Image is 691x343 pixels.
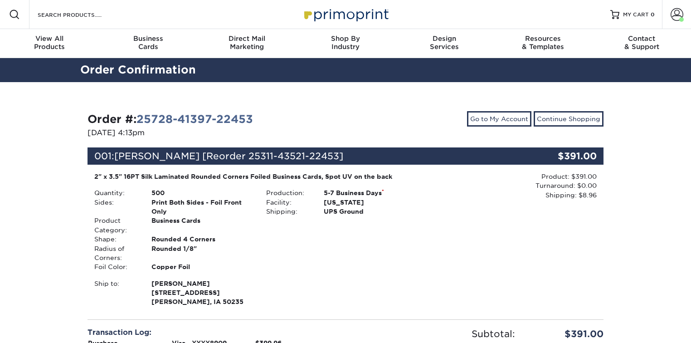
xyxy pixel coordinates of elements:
div: & Templates [494,34,593,51]
span: [STREET_ADDRESS] [151,288,253,297]
div: Shipping: [259,207,316,216]
div: $391.00 [517,147,603,165]
div: Rounded 1/8" [145,244,259,263]
span: Direct Mail [197,34,296,43]
a: Continue Shopping [534,111,603,127]
div: Copper Foil [145,262,259,271]
a: Direct MailMarketing [197,29,296,58]
div: Product: $391.00 Turnaround: $0.00 Shipping: $8.96 [432,172,597,200]
a: BusinessCards [99,29,198,58]
div: $391.00 [522,327,610,341]
a: 25728-41397-22453 [136,113,253,126]
h2: Order Confirmation [73,62,618,78]
input: SEARCH PRODUCTS..... [37,9,125,20]
a: Go to My Account [467,111,531,127]
div: [US_STATE] [317,198,432,207]
div: Marketing [197,34,296,51]
span: 0 [651,11,655,18]
div: & Support [592,34,691,51]
div: Business Cards [145,216,259,235]
span: Design [395,34,494,43]
div: UPS Ground [317,207,432,216]
span: Contact [592,34,691,43]
div: Sides: [88,198,145,216]
span: Resources [494,34,593,43]
a: Shop ByIndustry [296,29,395,58]
span: MY CART [623,11,649,19]
p: [DATE] 4:13pm [88,127,339,138]
div: 5-7 Business Days [317,188,432,197]
div: Industry [296,34,395,51]
div: Quantity: [88,188,145,197]
span: Business [99,34,198,43]
strong: Order #: [88,113,253,126]
span: [PERSON_NAME] [Reorder 25311-43521-22453] [114,151,343,162]
div: 2" x 3.5" 16PT Silk Laminated Rounded Corners Foiled Business Cards, Spot UV on the back [94,172,425,181]
a: Contact& Support [592,29,691,58]
span: [PERSON_NAME] [151,279,253,288]
strong: [PERSON_NAME], IA 50235 [151,279,253,306]
div: Transaction Log: [88,327,339,338]
div: Ship to: [88,279,145,307]
div: Cards [99,34,198,51]
a: DesignServices [395,29,494,58]
img: Primoprint [300,5,391,24]
div: Shape: [88,235,145,244]
div: Foil Color: [88,262,145,271]
a: Resources& Templates [494,29,593,58]
div: Subtotal: [345,327,522,341]
div: 500 [145,188,259,197]
div: Facility: [259,198,316,207]
div: Services [395,34,494,51]
div: Product Category: [88,216,145,235]
div: Print Both Sides - Foil Front Only [145,198,259,216]
div: Production: [259,188,316,197]
div: Radius of Corners: [88,244,145,263]
div: 001: [88,147,517,165]
span: Shop By [296,34,395,43]
div: Rounded 4 Corners [145,235,259,244]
